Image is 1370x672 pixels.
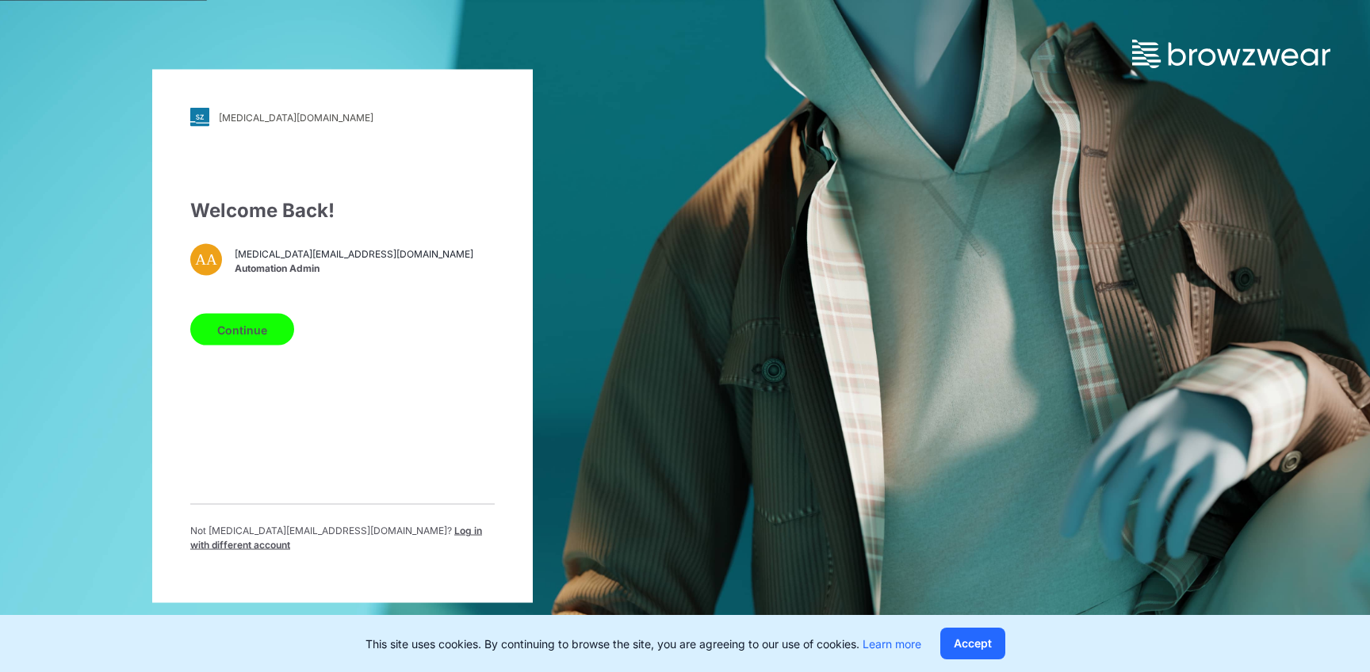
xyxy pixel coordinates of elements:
[190,108,209,127] img: svg+xml;base64,PHN2ZyB3aWR0aD0iMjgiIGhlaWdodD0iMjgiIHZpZXdCb3g9IjAgMCAyOCAyOCIgZmlsbD0ibm9uZSIgeG...
[235,261,473,275] span: Automation Admin
[365,636,921,652] p: This site uses cookies. By continuing to browse the site, you are agreeing to our use of cookies.
[863,637,921,651] a: Learn more
[219,111,373,123] div: [MEDICAL_DATA][DOMAIN_NAME]
[190,108,495,127] a: [MEDICAL_DATA][DOMAIN_NAME]
[235,246,473,261] span: [MEDICAL_DATA][EMAIL_ADDRESS][DOMAIN_NAME]
[190,197,495,225] div: Welcome Back!
[190,314,294,346] button: Continue
[1132,40,1330,68] img: browzwear-logo.73288ffb.svg
[940,628,1005,659] button: Accept
[190,524,495,552] p: Not [MEDICAL_DATA][EMAIL_ADDRESS][DOMAIN_NAME] ?
[190,244,222,276] div: AA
